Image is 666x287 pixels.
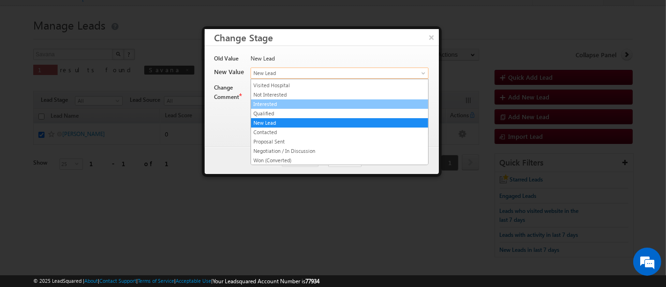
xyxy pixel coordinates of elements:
a: Contacted [251,128,428,136]
a: Contact Support [99,278,136,284]
div: Chat with us now [49,49,157,61]
ul: New Lead [251,79,429,165]
a: Terms of Service [138,278,174,284]
a: Proposal Sent [251,137,428,146]
div: New Lead [251,54,428,68]
a: New Lead [251,68,429,79]
a: New Lead [251,119,428,127]
img: d_60004797649_company_0_60004797649 [16,49,39,61]
button: × [424,29,439,45]
div: New Value [214,68,245,81]
a: Negotiation / In Discussion [251,147,428,155]
span: 77934 [305,278,319,285]
div: Old Value [214,54,245,68]
em: Start Chat [127,222,170,234]
a: About [84,278,98,284]
a: Won (Converted) [251,156,428,165]
h3: Change Stage [214,29,439,45]
a: Interested [251,100,428,108]
span: Your Leadsquared Account Number is [213,278,319,285]
span: New Lead [251,69,406,77]
a: Qualified [251,109,428,118]
span: © 2025 LeadSquared | | | | | [33,277,319,286]
span: Change Comment [214,84,239,100]
div: Minimize live chat window [154,5,176,27]
a: Visited Hospital [251,81,428,90]
a: Not Interested [251,91,428,99]
textarea: Type your message and hit 'Enter' [12,87,171,215]
a: Acceptable Use [176,278,211,284]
